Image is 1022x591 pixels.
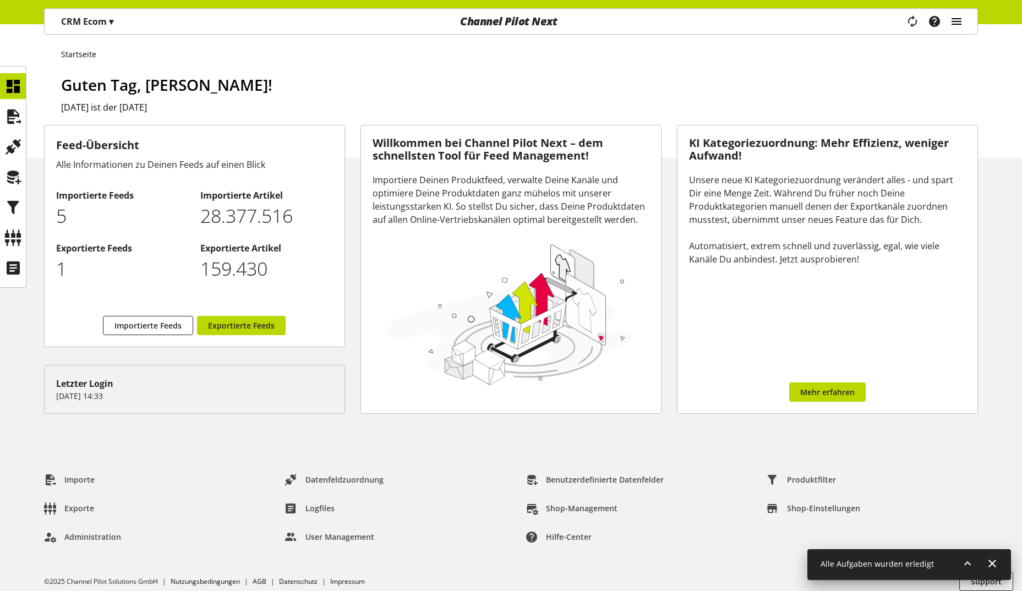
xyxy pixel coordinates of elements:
div: Alle Informationen zu Deinen Feeds auf einen Blick [56,158,333,171]
p: 28377516 [200,202,333,230]
a: AGB [253,577,266,586]
a: Importierte Feeds [103,316,193,335]
a: Exportierte Feeds [197,316,286,335]
div: Unsere neue KI Kategoriezuordnung verändert alles - und spart Dir eine Menge Zeit. Während Du frü... [689,173,966,266]
a: Shop-Einstellungen [758,499,869,518]
a: Datenschutz [279,577,318,586]
a: Impressum [330,577,365,586]
span: Mehr erfahren [800,386,855,398]
a: Exporte [35,499,103,518]
span: Alle Aufgaben wurden erledigt [821,559,934,569]
h3: KI Kategoriezuordnung: Mehr Effizienz, weniger Aufwand! [689,137,966,162]
h2: Importierte Artikel [200,189,333,202]
li: ©2025 Channel Pilot Solutions GmbH [44,577,171,587]
img: 78e1b9dcff1e8392d83655fcfc870417.svg [384,240,636,388]
span: Guten Tag, [PERSON_NAME]! [61,74,272,95]
div: Letzter Login [56,377,333,390]
a: Administration [35,527,130,547]
button: Support [959,572,1013,591]
p: [DATE] 14:33 [56,390,333,402]
a: Nutzungsbedingungen [171,577,240,586]
span: Produktfilter [787,474,836,485]
span: Logfiles [305,502,335,514]
a: Logfiles [276,499,343,518]
h3: Feed-Übersicht [56,137,333,154]
h2: [DATE] ist der [DATE] [61,101,978,114]
a: Mehr erfahren [789,382,866,402]
a: Datenfeldzuordnung [276,470,392,490]
a: Benutzerdefinierte Datenfelder [517,470,673,490]
p: CRM Ecom [61,15,113,28]
a: Hilfe-Center [517,527,600,547]
span: Shop-Management [546,502,617,514]
span: Administration [64,531,121,543]
span: Importierte Feeds [114,320,182,331]
span: Shop-Einstellungen [787,502,860,514]
h2: Exportierte Artikel [200,242,333,255]
span: Benutzerdefinierte Datenfelder [546,474,664,485]
a: Produktfilter [758,470,845,490]
span: User Management [305,531,374,543]
p: 159430 [200,255,333,283]
span: Exportierte Feeds [208,320,275,331]
span: Datenfeldzuordnung [305,474,384,485]
nav: main navigation [44,8,978,35]
span: Importe [64,474,95,485]
p: 1 [56,255,189,283]
span: ▾ [109,15,113,28]
p: 5 [56,202,189,230]
span: Hilfe-Center [546,531,592,543]
h2: Exportierte Feeds [56,242,189,255]
span: Exporte [64,502,94,514]
a: Importe [35,470,103,490]
div: Importiere Deinen Produktfeed, verwalte Deine Kanäle und optimiere Deine Produktdaten ganz mühelo... [373,173,649,226]
h2: Importierte Feeds [56,189,189,202]
h3: Willkommen bei Channel Pilot Next – dem schnellsten Tool für Feed Management! [373,137,649,162]
a: Shop-Management [517,499,626,518]
span: Support [971,576,1002,587]
a: User Management [276,527,383,547]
